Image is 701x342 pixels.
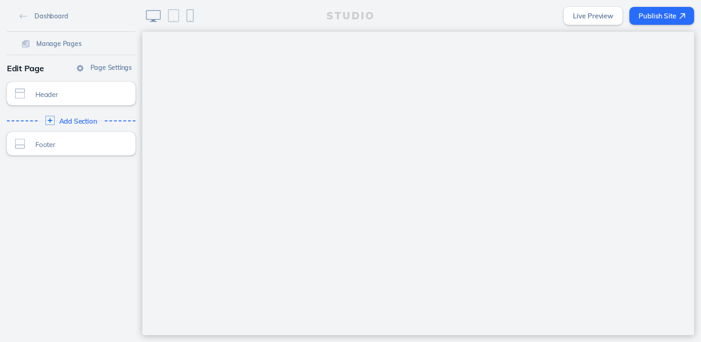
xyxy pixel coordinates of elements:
div: Edit Page [7,60,135,77]
a: Live Preview [564,7,622,25]
img: icon-gear@2x.png [77,65,84,72]
img: icon-section-type-add@2x.png [45,116,55,125]
button: Publish Site [629,7,694,25]
img: icon-desktop@2x.png [146,10,161,22]
span: Dashboard [34,12,68,20]
img: icon-pages@2x.png [22,40,29,47]
span: Footer [35,141,119,148]
img: icon-tablet@2x.png [168,9,179,22]
span: Header [35,91,119,98]
img: icon-section-type-header@2x.png [15,89,25,98]
span: Manage Pages [36,40,82,48]
img: icon-arrow-ne@2x.png [679,13,685,19]
img: icon-back-arrow@2x.png [20,14,28,19]
img: icon-section-type-footer@2x.png [15,139,25,148]
span: Add Section [59,117,97,125]
img: icon-phone@2x.png [186,9,194,22]
span: Page Settings [90,63,132,72]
